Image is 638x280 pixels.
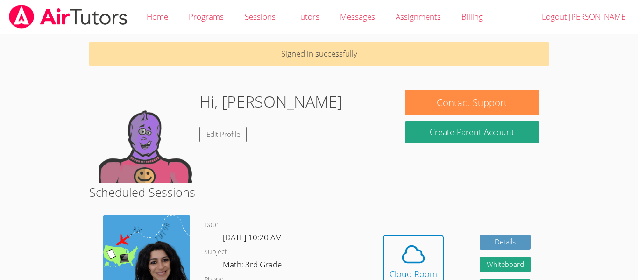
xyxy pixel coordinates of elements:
a: Details [480,235,531,250]
dt: Subject [204,246,227,258]
button: Whiteboard [480,257,531,272]
p: Signed in successfully [89,42,549,66]
dd: Math: 3rd Grade [223,258,284,274]
button: Create Parent Account [405,121,539,143]
img: airtutors_banner-c4298cdbf04f3fff15de1276eac7730deb9818008684d7c2e4769d2f7ddbe033.png [8,5,128,29]
h1: Hi, [PERSON_NAME] [199,90,342,114]
img: default.png [99,90,192,183]
dt: Date [204,219,219,231]
span: Messages [340,11,375,22]
h2: Scheduled Sessions [89,183,549,201]
a: Edit Profile [199,127,247,142]
span: [DATE] 10:20 AM [223,232,282,243]
button: Contact Support [405,90,539,115]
